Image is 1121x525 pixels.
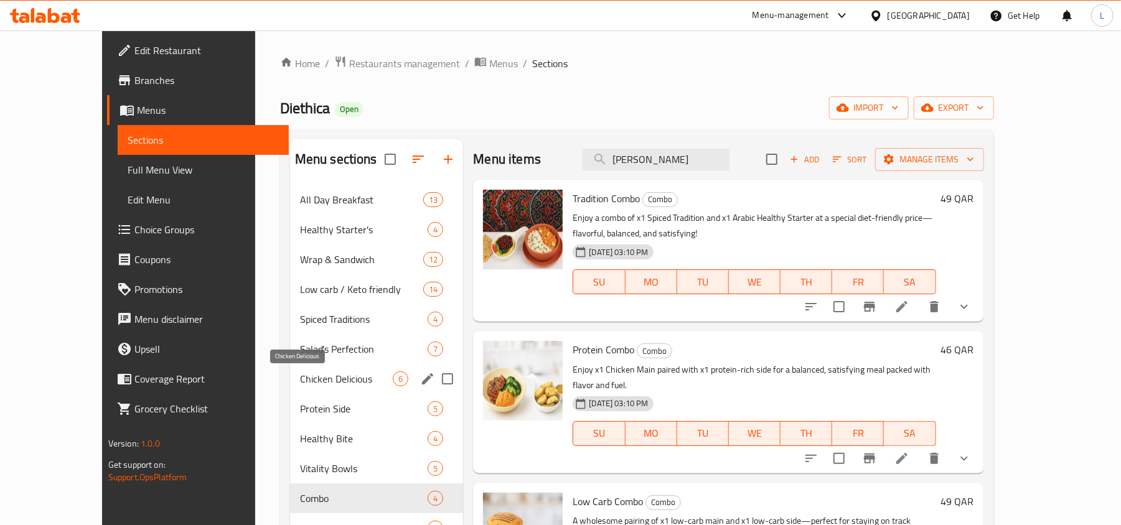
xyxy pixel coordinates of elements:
[474,55,518,72] a: Menus
[584,246,653,258] span: [DATE] 03:10 PM
[300,371,393,386] span: Chicken Delicious
[290,424,464,453] div: Healthy Bite4
[631,273,672,291] span: MO
[532,56,568,71] span: Sections
[107,304,289,334] a: Menu disclaimer
[949,444,979,473] button: show more
[759,146,785,172] span: Select section
[377,146,403,172] span: Select all sections
[949,292,979,322] button: show more
[473,150,541,169] h2: Menu items
[118,155,289,185] a: Full Menu View
[855,444,884,473] button: Branch-specific-item
[885,152,974,167] span: Manage items
[118,125,289,155] a: Sections
[325,56,329,71] li: /
[825,150,875,169] span: Sort items
[489,56,518,71] span: Menus
[637,343,672,358] div: Combo
[428,463,443,475] span: 5
[300,312,428,327] span: Spiced Traditions
[894,451,909,466] a: Edit menu item
[280,56,320,71] a: Home
[300,222,428,237] span: Healthy Starter's
[428,403,443,415] span: 5
[334,55,460,72] a: Restaurants management
[626,269,677,294] button: MO
[428,314,443,325] span: 4
[428,224,443,236] span: 4
[796,292,826,322] button: sort-choices
[643,192,677,207] span: Combo
[423,282,443,297] div: items
[642,192,678,207] div: Combo
[424,194,443,206] span: 13
[418,369,437,388] button: edit
[875,148,984,171] button: Manage items
[428,431,443,446] div: items
[335,104,364,114] span: Open
[786,424,827,442] span: TH
[578,424,620,442] span: SU
[729,421,781,446] button: WE
[128,132,279,147] span: Sections
[573,189,640,208] span: Tradition Combo
[300,252,423,267] span: Wrap & Sandwich
[134,341,279,356] span: Upsell
[941,190,974,207] h6: 49 QAR
[134,73,279,88] span: Branches
[424,284,443,295] span: 14
[428,401,443,416] div: items
[833,152,867,167] span: Sort
[483,341,563,420] img: Protein Combo
[108,435,139,452] span: Version:
[107,244,289,274] a: Coupons
[889,424,931,442] span: SA
[894,299,909,314] a: Edit menu item
[729,269,781,294] button: WE
[107,65,289,95] a: Branches
[290,185,464,215] div: All Day Breakfast13
[734,424,776,442] span: WE
[295,150,377,169] h2: Menu sections
[855,292,884,322] button: Branch-specific-item
[941,493,974,510] h6: 49 QAR
[637,344,672,358] span: Combo
[483,190,563,269] img: Tradition Combo
[335,102,364,117] div: Open
[134,282,279,297] span: Promotions
[573,269,625,294] button: SU
[781,269,832,294] button: TH
[290,394,464,424] div: Protein Side5
[134,312,279,327] span: Menu disclaimer
[300,431,428,446] span: Healthy Bite
[786,273,827,291] span: TH
[300,461,428,476] span: Vitality Bowls
[573,362,936,393] p: Enjoy x1 Chicken Main paired with x1 protein-rich side for a balanced, satisfying meal packed wit...
[128,162,279,177] span: Full Menu View
[957,299,972,314] svg: Show Choices
[428,343,443,355] span: 7
[573,492,643,511] span: Low Carb Combo
[107,334,289,364] a: Upsell
[300,491,428,506] div: Combo
[573,421,625,446] button: SU
[108,457,166,473] span: Get support on:
[941,341,974,358] h6: 46 QAR
[428,222,443,237] div: items
[631,424,672,442] span: MO
[107,364,289,394] a: Coverage Report
[884,269,936,294] button: SA
[428,433,443,445] span: 4
[428,493,443,504] span: 4
[884,421,936,446] button: SA
[645,495,681,510] div: Combo
[826,445,852,472] span: Select to update
[300,282,423,297] div: Low carb / Keto friendly
[118,185,289,215] a: Edit Menu
[919,444,949,473] button: delete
